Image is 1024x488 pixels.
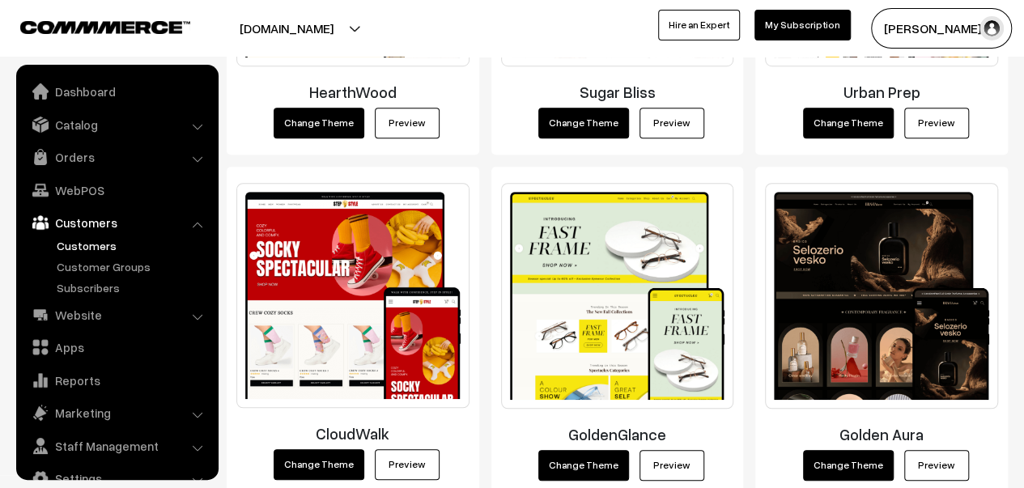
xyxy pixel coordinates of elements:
a: Apps [20,333,213,362]
a: Preview [904,108,969,138]
a: Preview [375,108,440,138]
img: CloudWalk [236,183,470,408]
a: WebPOS [20,176,213,205]
a: Hire an Expert [658,10,740,40]
a: Customers [53,237,213,254]
h3: Sugar Bliss [501,83,734,101]
h3: CloudWalk [236,424,470,443]
a: Reports [20,366,213,395]
a: Preview [639,108,704,138]
a: Catalog [20,110,213,139]
a: COMMMERCE [20,16,162,36]
a: Customer Groups [53,258,213,275]
h3: HearthWood [236,83,470,101]
img: GoldenGlance [501,183,734,409]
button: Change Theme [538,108,629,138]
button: [DOMAIN_NAME] [183,8,390,49]
button: Change Theme [274,449,364,480]
a: Orders [20,142,213,172]
a: Preview [904,450,969,481]
button: Change Theme [538,450,629,481]
a: Preview [639,450,704,481]
button: Change Theme [803,108,894,138]
img: user [979,16,1004,40]
button: [PERSON_NAME] s… [871,8,1012,49]
a: My Subscription [754,10,851,40]
img: Golden Aura [765,183,998,409]
h3: GoldenGlance [501,425,734,443]
a: Website [20,300,213,329]
a: Customers [20,208,213,237]
button: Change Theme [803,450,894,481]
a: Staff Management [20,431,213,460]
h3: Golden Aura [765,425,998,443]
button: Change Theme [274,108,364,138]
a: Dashboard [20,77,213,106]
img: COMMMERCE [20,21,190,33]
a: Subscribers [53,279,213,296]
a: Preview [375,449,440,480]
h3: Urban Prep [765,83,998,101]
a: Marketing [20,398,213,427]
